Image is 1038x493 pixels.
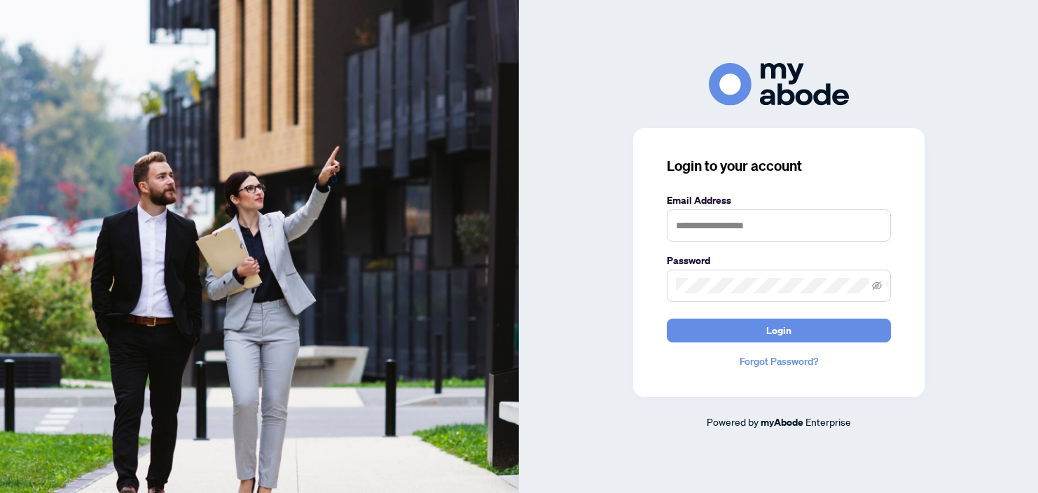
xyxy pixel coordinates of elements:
img: ma-logo [709,63,849,106]
a: Forgot Password? [667,354,891,369]
a: myAbode [761,415,803,430]
span: Login [766,319,791,342]
span: eye-invisible [872,281,882,291]
span: Powered by [707,415,759,428]
label: Password [667,253,891,268]
h3: Login to your account [667,156,891,176]
button: Login [667,319,891,342]
span: Enterprise [805,415,851,428]
label: Email Address [667,193,891,208]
